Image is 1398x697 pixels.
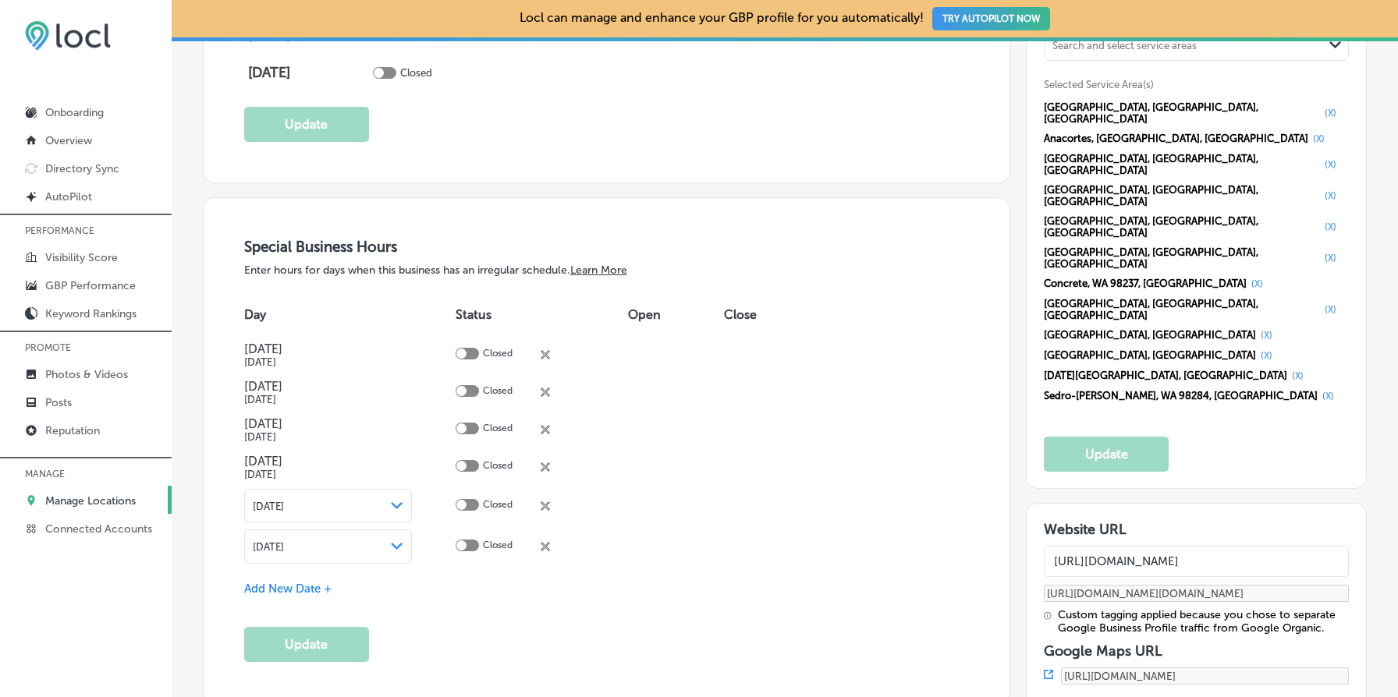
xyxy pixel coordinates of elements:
button: Update [244,627,369,662]
button: (X) [1318,390,1339,402]
span: [GEOGRAPHIC_DATA], [GEOGRAPHIC_DATA], [GEOGRAPHIC_DATA] [1044,215,1320,239]
button: (X) [1287,370,1308,382]
a: Learn More [570,264,627,277]
p: Enter hours for days when this business has an irregular schedule. [244,264,970,277]
h5: [DATE] [244,356,413,368]
img: 6efc1275baa40be7c98c3b36c6bfde44.png [25,20,111,51]
p: Connected Accounts [45,522,152,536]
p: Closed [483,348,513,363]
h5: [DATE] [244,431,413,443]
p: Keyword Rankings [45,307,137,320]
h5: [DATE] [244,469,413,480]
th: Close [724,292,789,336]
button: (X) [1320,221,1341,233]
p: AutoPilot [45,190,92,203]
th: Status [456,292,628,336]
button: (X) [1320,252,1341,264]
th: Open [628,292,724,336]
h4: [DATE] [244,379,413,394]
p: Closed [400,67,432,79]
p: Overview [45,134,92,147]
p: Closed [483,540,513,554]
button: (X) [1320,189,1341,202]
p: Closed [483,385,513,400]
h4: [DATE] [244,416,413,431]
p: Closed [483,499,513,514]
span: [DATE] [253,541,284,553]
button: (X) [1247,278,1268,290]
span: Selected Service Area(s) [1044,79,1154,90]
p: Visibility Score [45,251,118,264]
button: Update [1044,437,1169,472]
span: [GEOGRAPHIC_DATA], [GEOGRAPHIC_DATA], [GEOGRAPHIC_DATA] [1044,298,1320,321]
p: Closed [483,460,513,475]
span: [DATE] [253,501,284,512]
span: Concrete, WA 98237, [GEOGRAPHIC_DATA] [1044,278,1247,289]
button: (X) [1320,158,1341,171]
button: TRY AUTOPILOT NOW [932,7,1050,30]
button: (X) [1320,107,1341,119]
div: Custom tagging applied because you chose to separate Google Business Profile traffic from Google ... [1058,608,1349,635]
button: (X) [1308,133,1329,145]
button: Update [244,107,369,142]
th: Day [244,292,456,336]
h4: [DATE] [244,454,413,469]
span: [GEOGRAPHIC_DATA], [GEOGRAPHIC_DATA] [1044,349,1256,361]
span: [DATE][GEOGRAPHIC_DATA], [GEOGRAPHIC_DATA] [1044,370,1287,381]
span: Sedro-[PERSON_NAME], WA 98284, [GEOGRAPHIC_DATA] [1044,390,1318,402]
input: Add Location Website [1044,546,1349,577]
span: [GEOGRAPHIC_DATA], [GEOGRAPHIC_DATA], [GEOGRAPHIC_DATA] [1044,101,1320,125]
h4: [DATE] [248,64,369,81]
p: Onboarding [45,106,104,119]
h3: Website URL [1044,521,1349,538]
h3: Google Maps URL [1044,642,1349,660]
p: Posts [45,396,72,409]
div: Search and select service areas [1052,39,1197,51]
button: (X) [1256,349,1277,362]
span: [GEOGRAPHIC_DATA], [GEOGRAPHIC_DATA], [GEOGRAPHIC_DATA] [1044,246,1320,270]
p: Manage Locations [45,494,136,508]
p: Photos & Videos [45,368,128,381]
span: [GEOGRAPHIC_DATA], [GEOGRAPHIC_DATA], [GEOGRAPHIC_DATA] [1044,184,1320,207]
span: Anacortes, [GEOGRAPHIC_DATA], [GEOGRAPHIC_DATA] [1044,133,1308,144]
h3: Special Business Hours [244,238,970,256]
button: (X) [1320,303,1341,316]
span: Add New Date + [244,582,332,596]
button: (X) [1256,329,1277,341]
p: Closed [483,423,513,437]
span: [GEOGRAPHIC_DATA], [GEOGRAPHIC_DATA], [GEOGRAPHIC_DATA] [1044,153,1320,176]
h5: [DATE] [244,394,413,405]
span: [GEOGRAPHIC_DATA], [GEOGRAPHIC_DATA] [1044,329,1256,341]
p: Directory Sync [45,162,119,175]
p: Reputation [45,424,100,437]
h4: [DATE] [244,341,413,356]
p: GBP Performance [45,279,136,292]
